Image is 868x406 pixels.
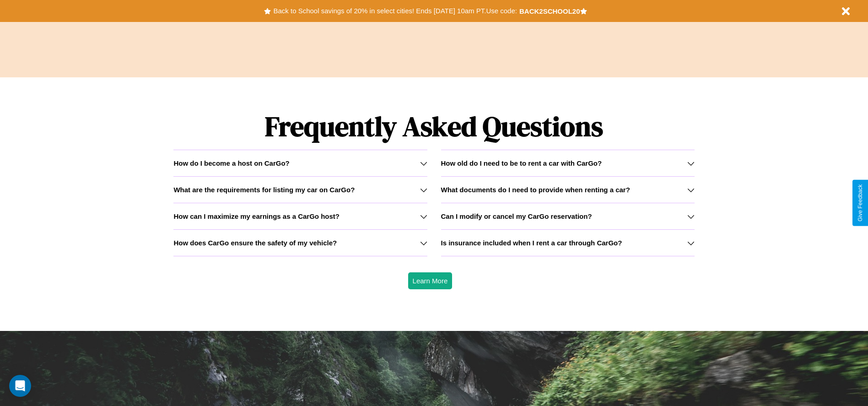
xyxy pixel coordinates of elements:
[441,159,602,167] h3: How old do I need to be to rent a car with CarGo?
[271,5,519,17] button: Back to School savings of 20% in select cities! Ends [DATE] 10am PT.Use code:
[441,239,622,247] h3: Is insurance included when I rent a car through CarGo?
[9,375,31,397] div: Open Intercom Messenger
[173,159,289,167] h3: How do I become a host on CarGo?
[408,272,453,289] button: Learn More
[519,7,580,15] b: BACK2SCHOOL20
[173,212,340,220] h3: How can I maximize my earnings as a CarGo host?
[173,103,694,150] h1: Frequently Asked Questions
[441,186,630,194] h3: What documents do I need to provide when renting a car?
[857,184,863,222] div: Give Feedback
[173,186,355,194] h3: What are the requirements for listing my car on CarGo?
[173,239,337,247] h3: How does CarGo ensure the safety of my vehicle?
[441,212,592,220] h3: Can I modify or cancel my CarGo reservation?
